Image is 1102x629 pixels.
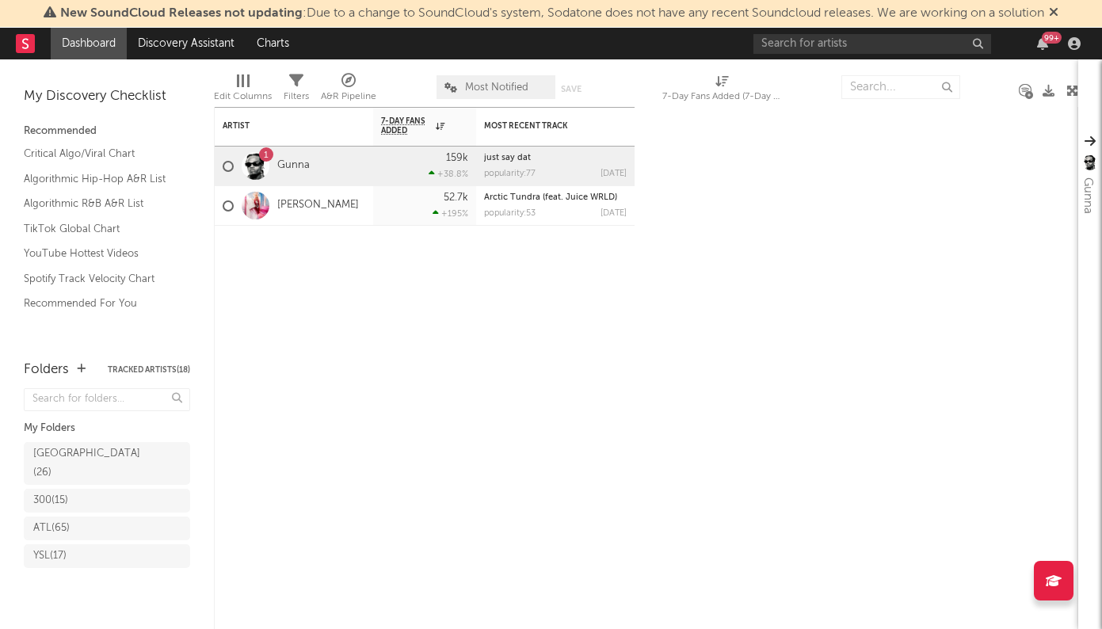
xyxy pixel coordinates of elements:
[24,517,190,540] a: ATL(65)
[277,199,359,212] a: [PERSON_NAME]
[284,87,309,106] div: Filters
[246,28,300,59] a: Charts
[24,489,190,513] a: 300(15)
[601,209,627,218] div: [DATE]
[24,270,174,288] a: Spotify Track Velocity Chart
[484,154,531,162] a: just say dat
[24,170,174,188] a: Algorithmic Hip-Hop A&R List
[108,366,190,374] button: Tracked Artists(18)
[753,34,991,54] input: Search for artists
[24,419,190,438] div: My Folders
[33,444,145,482] div: [GEOGRAPHIC_DATA] ( 26 )
[321,87,376,106] div: A&R Pipeline
[24,195,174,212] a: Algorithmic R&B A&R List
[24,122,190,141] div: Recommended
[24,295,174,312] a: Recommended For You
[24,245,174,262] a: YouTube Hottest Videos
[33,519,70,538] div: ATL ( 65 )
[321,67,376,113] div: A&R Pipeline
[446,153,468,163] div: 159k
[465,82,528,93] span: Most Notified
[484,193,617,202] a: Arctic Tundra (feat. Juice WRLD)
[484,121,603,131] div: Most Recent Track
[601,170,627,178] div: [DATE]
[33,491,68,510] div: 300 ( 15 )
[33,547,67,566] div: YSL ( 17 )
[662,67,781,113] div: 7-Day Fans Added (7-Day Fans Added)
[24,388,190,411] input: Search for folders...
[214,67,272,113] div: Edit Columns
[484,209,536,218] div: popularity: 53
[1037,37,1048,50] button: 99+
[561,85,582,93] button: Save
[484,193,627,202] div: Arctic Tundra (feat. Juice WRLD)
[1042,32,1062,44] div: 99 +
[1049,7,1058,20] span: Dismiss
[24,442,190,485] a: [GEOGRAPHIC_DATA](26)
[24,87,190,106] div: My Discovery Checklist
[381,116,432,135] span: 7-Day Fans Added
[277,159,310,173] a: Gunna
[484,170,536,178] div: popularity: 77
[433,208,468,219] div: +195 %
[24,360,69,379] div: Folders
[127,28,246,59] a: Discovery Assistant
[1078,177,1097,214] div: Gunna
[51,28,127,59] a: Dashboard
[429,169,468,179] div: +38.8 %
[662,87,781,106] div: 7-Day Fans Added (7-Day Fans Added)
[24,220,174,238] a: TikTok Global Chart
[841,75,960,99] input: Search...
[444,193,468,203] div: 52.7k
[60,7,303,20] span: New SoundCloud Releases not updating
[223,121,341,131] div: Artist
[284,67,309,113] div: Filters
[24,145,174,162] a: Critical Algo/Viral Chart
[24,544,190,568] a: YSL(17)
[214,87,272,106] div: Edit Columns
[484,154,627,162] div: just say dat
[60,7,1044,20] span: : Due to a change to SoundCloud's system, Sodatone does not have any recent Soundcloud releases. ...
